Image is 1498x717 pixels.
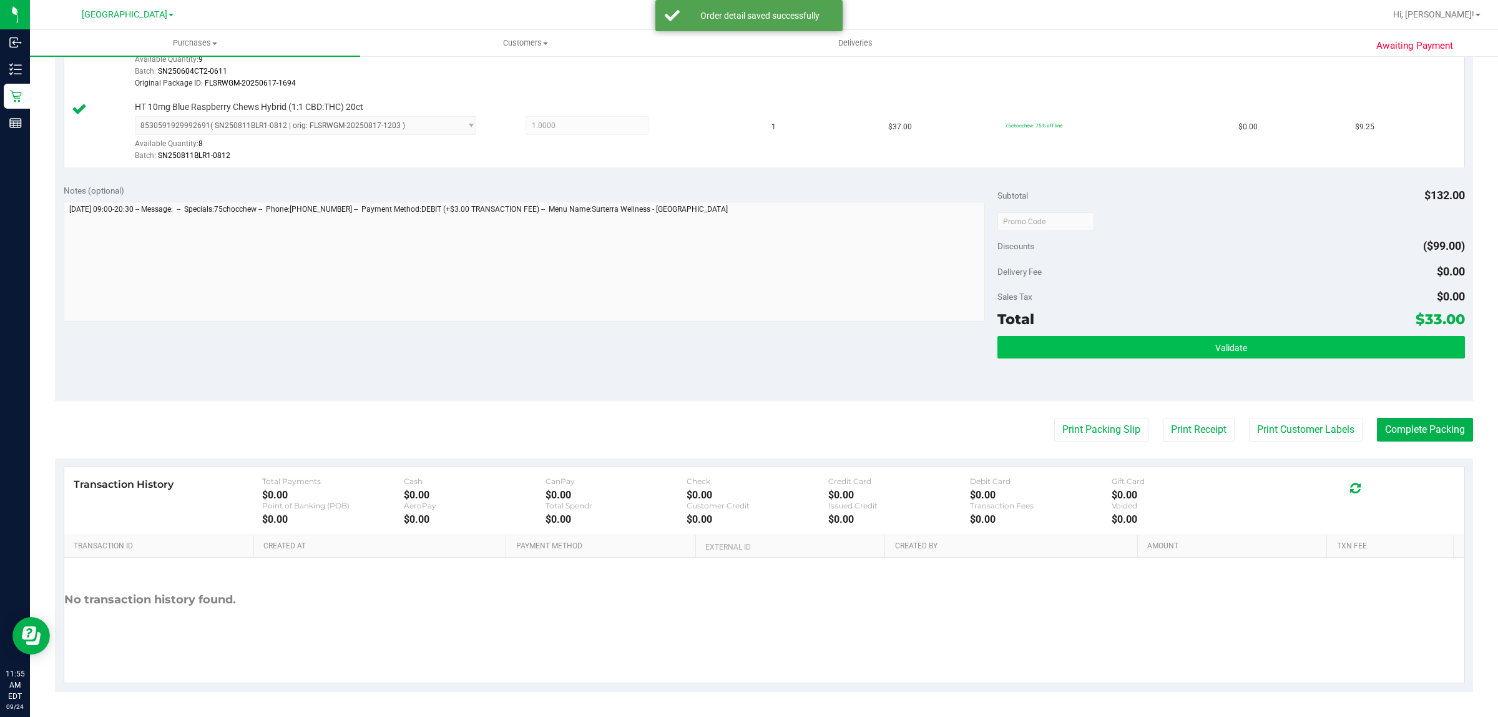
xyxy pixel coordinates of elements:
[1423,239,1465,252] span: ($99.00)
[9,90,22,102] inline-svg: Retail
[1112,477,1253,486] div: Gift Card
[895,541,1133,551] a: Created By
[64,185,124,195] span: Notes (optional)
[970,489,1112,501] div: $0.00
[1337,541,1449,551] a: Txn Fee
[1416,310,1465,328] span: $33.00
[30,37,360,49] span: Purchases
[687,501,828,510] div: Customer Credit
[997,212,1094,231] input: Promo Code
[1437,290,1465,303] span: $0.00
[1215,343,1247,353] span: Validate
[404,477,546,486] div: Cash
[1238,121,1258,133] span: $0.00
[821,37,889,49] span: Deliveries
[198,139,203,148] span: 8
[1424,189,1465,202] span: $132.00
[687,477,828,486] div: Check
[262,489,404,501] div: $0.00
[546,501,687,510] div: Total Spendr
[12,617,50,655] iframe: Resource center
[135,151,156,160] span: Batch:
[158,67,227,76] span: SN250604CT2-0611
[687,9,833,22] div: Order detail saved successfully
[997,310,1034,328] span: Total
[9,36,22,49] inline-svg: Inbound
[135,101,363,113] span: HT 10mg Blue Raspberry Chews Hybrid (1:1 CBD:THC) 20ct
[404,513,546,525] div: $0.00
[1163,418,1235,442] button: Print Receipt
[997,336,1464,358] button: Validate
[135,67,156,76] span: Batch:
[1437,265,1465,278] span: $0.00
[970,501,1112,510] div: Transaction Fees
[263,541,501,551] a: Created At
[135,51,494,75] div: Available Quantity:
[1355,121,1374,133] span: $9.25
[158,151,230,160] span: SN250811BLR1-0812
[828,489,970,501] div: $0.00
[828,501,970,510] div: Issued Credit
[262,501,404,510] div: Point of Banking (POB)
[135,79,203,87] span: Original Package ID:
[771,121,776,133] span: 1
[1005,122,1062,129] span: 75chocchew: 75% off line
[687,513,828,525] div: $0.00
[970,477,1112,486] div: Debit Card
[361,37,690,49] span: Customers
[828,513,970,525] div: $0.00
[997,267,1042,277] span: Delivery Fee
[546,477,687,486] div: CanPay
[695,535,884,558] th: External ID
[1054,418,1148,442] button: Print Packing Slip
[687,489,828,501] div: $0.00
[82,9,167,20] span: [GEOGRAPHIC_DATA]
[205,79,296,87] span: FLSRWGM-20250617-1694
[198,55,203,64] span: 9
[360,30,690,56] a: Customers
[888,121,912,133] span: $37.00
[9,117,22,129] inline-svg: Reports
[262,477,404,486] div: Total Payments
[1377,418,1473,442] button: Complete Packing
[9,63,22,76] inline-svg: Inventory
[74,541,249,551] a: Transaction ID
[1147,541,1322,551] a: Amount
[6,702,24,711] p: 09/24
[1112,489,1253,501] div: $0.00
[1112,513,1253,525] div: $0.00
[1112,501,1253,510] div: Voided
[1249,418,1363,442] button: Print Customer Labels
[997,235,1034,257] span: Discounts
[262,513,404,525] div: $0.00
[546,489,687,501] div: $0.00
[516,541,691,551] a: Payment Method
[546,513,687,525] div: $0.00
[64,558,236,642] div: No transaction history found.
[828,477,970,486] div: Credit Card
[970,513,1112,525] div: $0.00
[404,501,546,510] div: AeroPay
[997,190,1028,200] span: Subtotal
[6,668,24,702] p: 11:55 AM EDT
[135,135,494,159] div: Available Quantity:
[690,30,1021,56] a: Deliveries
[1393,9,1474,19] span: Hi, [PERSON_NAME]!
[1376,39,1453,53] span: Awaiting Payment
[404,489,546,501] div: $0.00
[997,292,1032,302] span: Sales Tax
[30,30,360,56] a: Purchases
